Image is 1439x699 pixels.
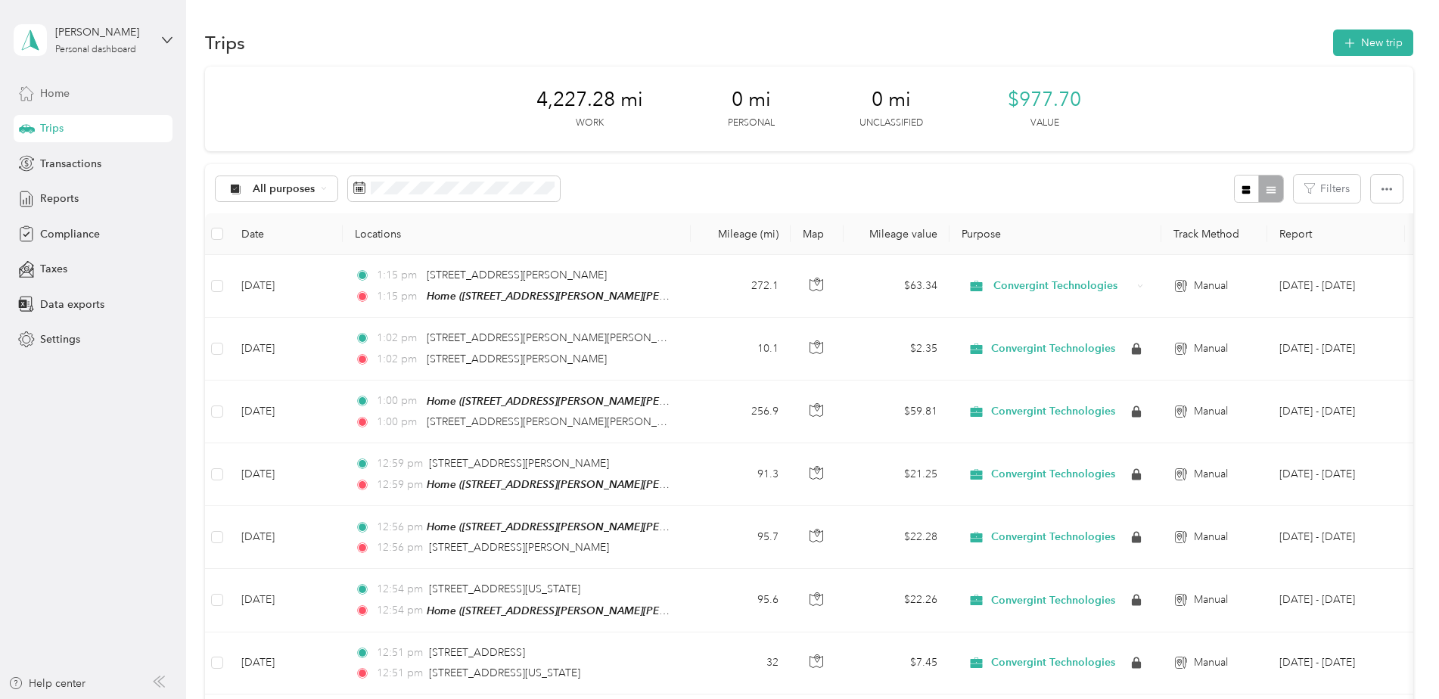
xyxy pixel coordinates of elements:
span: 1:15 pm [377,288,420,305]
span: Convergint Technologies [991,594,1115,607]
td: 10.1 [691,318,791,380]
span: 0 mi [872,88,911,112]
td: 95.7 [691,506,791,569]
td: [DATE] [229,318,343,380]
span: Home ([STREET_ADDRESS][PERSON_NAME][PERSON_NAME][PERSON_NAME]) [427,478,817,491]
td: $22.28 [844,506,949,569]
p: Work [576,116,604,130]
span: Convergint Technologies [991,342,1115,356]
span: Manual [1194,466,1228,483]
td: Aug 1 - 31, 2025 [1267,443,1405,506]
span: $977.70 [1008,88,1081,112]
td: [DATE] [229,443,343,506]
td: $2.35 [844,318,949,380]
span: 1:02 pm [377,351,420,368]
span: Home ([STREET_ADDRESS][PERSON_NAME][PERSON_NAME][PERSON_NAME]) [427,604,817,617]
span: 12:56 pm [377,539,423,556]
span: Taxes [40,261,67,277]
p: Personal [728,116,775,130]
td: Aug 1 - 31, 2025 [1267,632,1405,694]
th: Map [791,213,844,255]
span: Convergint Technologies [991,656,1115,669]
span: Reports [40,191,79,207]
th: Locations [343,213,691,255]
td: $63.34 [844,255,949,318]
span: Convergint Technologies [993,278,1132,294]
span: Convergint Technologies [991,530,1115,544]
span: 12:51 pm [377,645,423,661]
span: 1:00 pm [377,414,420,430]
h1: Trips [205,35,245,51]
span: [STREET_ADDRESS][US_STATE] [429,666,580,679]
td: 32 [691,632,791,694]
span: Home ([STREET_ADDRESS][PERSON_NAME][PERSON_NAME][PERSON_NAME]) [427,520,817,533]
td: [DATE] [229,381,343,443]
td: $59.81 [844,381,949,443]
span: 1:02 pm [377,330,420,346]
span: 12:56 pm [377,519,420,536]
span: [STREET_ADDRESS] [429,646,525,659]
td: [DATE] [229,506,343,569]
td: 95.6 [691,569,791,632]
span: Home ([STREET_ADDRESS][PERSON_NAME][PERSON_NAME][PERSON_NAME]) [427,290,817,303]
td: [DATE] [229,569,343,632]
td: [DATE] [229,255,343,318]
td: 256.9 [691,381,791,443]
div: [PERSON_NAME] [55,24,150,40]
button: New trip [1333,30,1413,56]
span: 12:59 pm [377,455,423,472]
td: $22.26 [844,569,949,632]
span: [STREET_ADDRESS][PERSON_NAME] [427,353,607,365]
span: Manual [1194,592,1228,608]
span: 1:00 pm [377,393,420,409]
span: 12:59 pm [377,477,420,493]
p: Unclassified [859,116,923,130]
span: [STREET_ADDRESS][PERSON_NAME] [427,269,607,281]
th: Purpose [949,213,1161,255]
span: Home ([STREET_ADDRESS][PERSON_NAME][PERSON_NAME][PERSON_NAME]) [427,395,817,408]
span: Convergint Technologies [991,405,1115,418]
th: Report [1267,213,1405,255]
span: Trips [40,120,64,136]
span: Home [40,85,70,101]
span: Transactions [40,156,101,172]
div: Personal dashboard [55,45,136,54]
span: Manual [1194,403,1228,420]
span: 12:54 pm [377,581,423,598]
td: Aug 1 - 31, 2025 [1267,318,1405,380]
span: Compliance [40,226,100,242]
span: [STREET_ADDRESS][PERSON_NAME][PERSON_NAME] [427,415,691,428]
td: Aug 1 - 31, 2025 [1267,506,1405,569]
span: All purposes [253,184,315,194]
td: Sep 1 - 30, 2025 [1267,255,1405,318]
td: Aug 1 - 31, 2025 [1267,569,1405,632]
span: Manual [1194,529,1228,545]
td: Aug 1 - 31, 2025 [1267,381,1405,443]
span: Data exports [40,297,104,312]
span: 0 mi [732,88,771,112]
span: 1:15 pm [377,267,420,284]
span: Manual [1194,654,1228,671]
th: Mileage (mi) [691,213,791,255]
iframe: Everlance-gr Chat Button Frame [1354,614,1439,699]
span: Manual [1194,340,1228,357]
th: Mileage value [844,213,949,255]
span: Settings [40,331,80,347]
span: 12:54 pm [377,602,420,619]
button: Filters [1294,175,1360,203]
td: [DATE] [229,632,343,694]
span: [STREET_ADDRESS][PERSON_NAME][PERSON_NAME] [427,331,691,344]
span: [STREET_ADDRESS][US_STATE] [429,582,580,595]
span: Manual [1194,278,1228,294]
span: [STREET_ADDRESS][PERSON_NAME] [429,457,609,470]
button: Help center [8,676,85,691]
td: 91.3 [691,443,791,506]
p: Value [1030,116,1059,130]
td: $21.25 [844,443,949,506]
span: 4,227.28 mi [536,88,643,112]
span: 12:51 pm [377,665,423,682]
span: [STREET_ADDRESS][PERSON_NAME] [429,541,609,554]
th: Date [229,213,343,255]
td: 272.1 [691,255,791,318]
